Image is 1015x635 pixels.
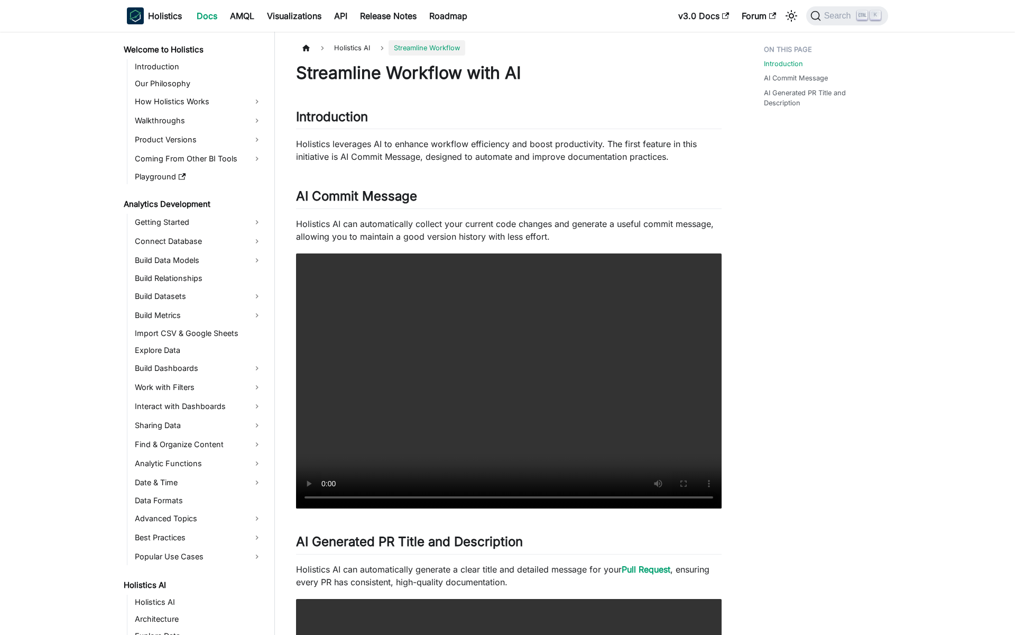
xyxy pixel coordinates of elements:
h2: AI Generated PR Title and Description [296,534,722,554]
a: Walkthroughs [132,112,265,129]
a: AI Generated PR Title and Description [764,88,882,108]
a: Analytics Development [121,197,265,212]
a: Work with Filters [132,379,265,396]
nav: Docs sidebar [116,32,275,635]
a: Find & Organize Content [132,436,265,453]
a: Introduction [764,59,803,69]
nav: Breadcrumbs [296,40,722,56]
a: Popular Use Cases [132,548,265,565]
a: Coming From Other BI Tools [132,150,265,167]
a: Connect Database [132,233,265,250]
a: Build Metrics [132,307,265,324]
a: Release Notes [354,7,423,24]
video: Your browser does not support embedding video, but you can . [296,253,722,509]
span: Search [821,11,857,21]
a: Holistics AI [132,595,265,610]
a: Advanced Topics [132,510,265,527]
a: Visualizations [261,7,328,24]
button: Switch between dark and light mode (currently light mode) [783,7,800,24]
p: Holistics leverages AI to enhance workflow efficiency and boost productivity. The first feature i... [296,138,722,163]
a: Import CSV & Google Sheets [132,326,265,341]
a: Sharing Data [132,417,265,434]
a: Architecture [132,612,265,627]
a: Docs [190,7,224,24]
a: Our Philosophy [132,76,265,91]
a: Product Versions [132,131,265,148]
a: Pull Request [622,564,670,575]
a: AMQL [224,7,261,24]
a: Data Formats [132,493,265,508]
a: v3.0 Docs [672,7,735,24]
p: Holistics AI can automatically generate a clear title and detailed message for your , ensuring ev... [296,563,722,588]
a: Build Data Models [132,252,265,269]
a: Roadmap [423,7,474,24]
span: Holistics AI [329,40,375,56]
a: Forum [735,7,782,24]
a: Date & Time [132,474,265,491]
button: Search (Ctrl+K) [806,6,888,25]
a: Playground [132,169,265,184]
h1: Streamline Workflow with AI [296,62,722,84]
a: Build Relationships [132,271,265,286]
a: API [328,7,354,24]
a: Getting Started [132,214,265,231]
kbd: K [870,11,881,20]
a: How Holistics Works [132,93,265,110]
a: Holistics AI [121,578,265,593]
a: Build Dashboards [132,360,265,377]
a: Introduction [132,59,265,74]
a: Welcome to Holistics [121,42,265,57]
b: Holistics [148,10,182,22]
a: AI Commit Message [764,73,828,83]
a: Explore Data [132,343,265,358]
h2: Introduction [296,109,722,129]
a: Home page [296,40,316,56]
a: Best Practices [132,529,265,546]
a: Interact with Dashboards [132,398,265,415]
h2: AI Commit Message [296,188,722,208]
a: Build Datasets [132,288,265,305]
p: Holistics AI can automatically collect your current code changes and generate a useful commit mes... [296,217,722,243]
a: HolisticsHolistics [127,7,182,24]
a: Analytic Functions [132,455,265,472]
img: Holistics [127,7,144,24]
span: Streamline Workflow [389,40,465,56]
